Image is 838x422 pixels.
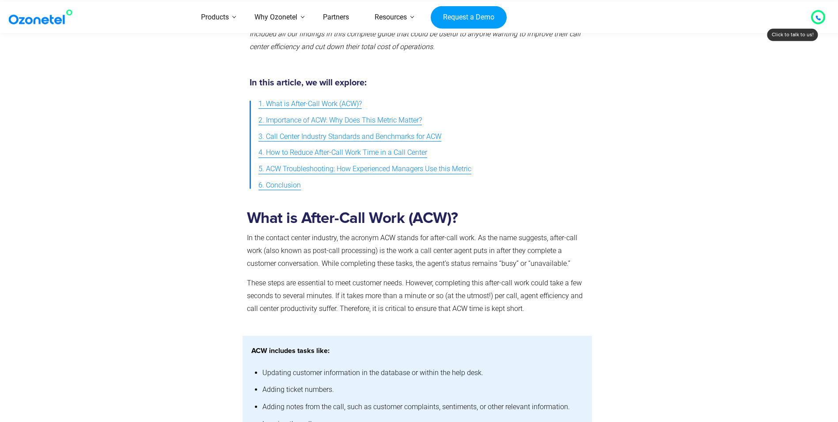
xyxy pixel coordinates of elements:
[247,211,458,226] strong: What is After-Call Work (ACW)?
[247,277,588,315] p: These steps are essential to meet customer needs. However, completing this after-call work could ...
[262,368,483,377] span: Updating customer information in the database or within the help desk.
[258,163,471,176] span: 5. ACW Troubleshooting: How Experienced Managers Use this Metric
[258,177,301,194] a: 6. Conclusion
[258,179,301,192] span: 6. Conclusion
[247,234,577,268] span: In the contact center industry, the acronym ACW stands for after-call work. As the name suggests,...
[242,2,310,33] a: Why Ozonetel
[258,161,471,177] a: 5. ACW Troubleshooting: How Experienced Managers Use this Metric
[262,403,570,411] span: Adding notes from the call, such as customer complaints, sentiments, or other relevant information.
[258,145,427,161] a: 4. How to Reduce After-Call Work Time in a Call Center
[431,6,506,29] a: Request a Demo
[251,347,330,354] strong: ACW includes tasks like:
[258,146,427,159] span: 4. How to Reduce After-Call Work Time in a Call Center
[258,98,362,111] span: 1. What is After-Call Work (ACW)?
[258,96,362,112] a: 1. What is After-Call Work (ACW)?
[188,2,242,33] a: Products
[258,129,441,145] a: 3. Call Center Industry Standards and Benchmarks for ACW
[362,2,420,33] a: Resources
[250,78,585,87] h5: In this article, we will explore:
[262,385,334,394] span: Adding ticket numbers.
[310,2,362,33] a: Partners
[258,114,422,127] span: 2. Importance of ACW: Why Does This Metric Matter?
[258,112,422,129] a: 2. Importance of ACW: Why Does This Metric Matter?
[258,130,441,143] span: 3. Call Center Industry Standards and Benchmarks for ACW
